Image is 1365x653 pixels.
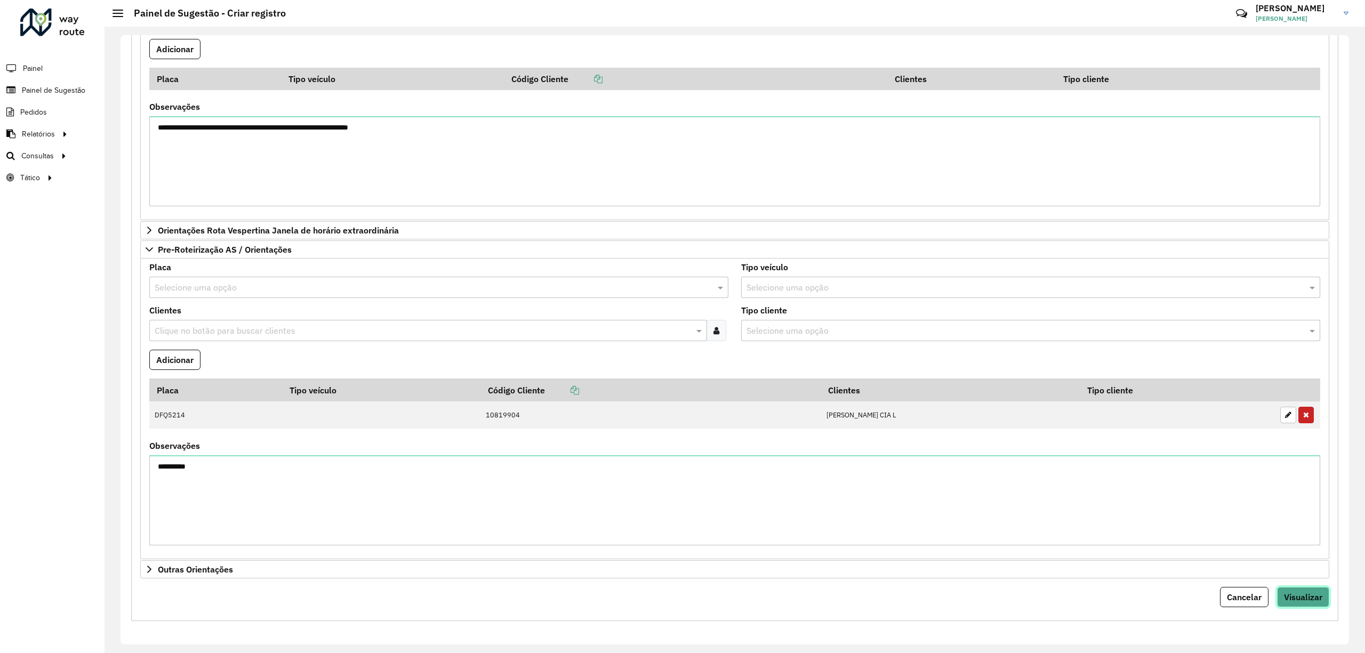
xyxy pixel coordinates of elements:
a: Pre-Roteirização AS / Orientações [140,240,1329,259]
th: Clientes [887,68,1056,90]
th: Código Cliente [480,378,821,401]
label: Observações [149,439,200,452]
th: Placa [149,378,282,401]
h2: Painel de Sugestão - Criar registro [123,7,286,19]
label: Tipo cliente [741,304,787,317]
h3: [PERSON_NAME] [1256,3,1336,13]
label: Placa [149,261,171,273]
label: Tipo veículo [741,261,788,273]
button: Adicionar [149,350,200,370]
button: Adicionar [149,39,200,59]
a: Copiar [545,385,579,396]
span: [PERSON_NAME] [1256,14,1336,23]
div: Pre-Roteirização AS / Orientações [140,259,1329,559]
a: Outras Orientações [140,560,1329,578]
span: Painel de Sugestão [22,85,85,96]
th: Clientes [821,378,1080,401]
label: Clientes [149,304,181,317]
button: Visualizar [1277,587,1329,607]
th: Tipo veículo [282,378,480,401]
span: Painel [23,63,43,74]
a: Copiar [568,74,603,84]
button: Cancelar [1220,587,1268,607]
label: Observações [149,100,200,113]
th: Tipo veículo [282,68,504,90]
span: Tático [20,172,40,183]
span: Orientações Rota Vespertina Janela de horário extraordinária [158,226,399,235]
th: Tipo cliente [1080,378,1274,401]
span: Cancelar [1227,592,1262,602]
span: Outras Orientações [158,565,233,574]
span: Pedidos [20,107,47,118]
span: Visualizar [1284,592,1322,602]
th: Tipo cliente [1056,68,1275,90]
td: 10819904 [480,401,821,429]
th: Placa [149,68,282,90]
span: Consultas [21,150,54,162]
a: Orientações Rota Vespertina Janela de horário extraordinária [140,221,1329,239]
span: Pre-Roteirização AS / Orientações [158,245,292,254]
span: Relatórios [22,128,55,140]
th: Código Cliente [504,68,887,90]
a: Contato Rápido [1230,2,1253,25]
td: [PERSON_NAME] CIA L [821,401,1080,429]
td: DFQ5214 [149,401,282,429]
